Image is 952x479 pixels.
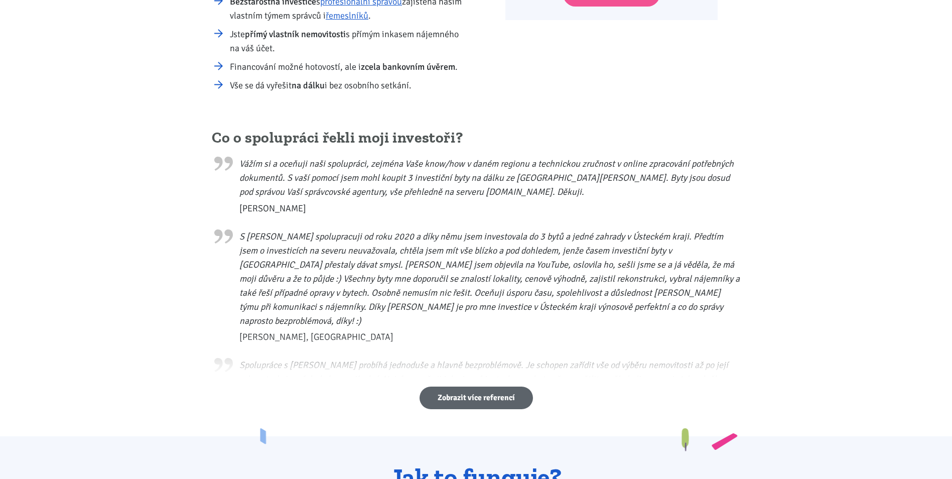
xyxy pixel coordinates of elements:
[230,60,469,74] li: Financování možné hotovostí, ale i .
[361,61,455,72] strong: zcela bankovním úvěrem
[212,129,740,148] h2: Co o spolupráci řekli moji investoři?
[212,224,740,344] blockquote: S [PERSON_NAME] spolupracuji od roku 2020 a díky němu jsem investovala do 3 bytů a jedné zahrady ...
[326,10,368,21] a: řemeslníků
[292,80,325,91] strong: na dálku
[230,27,469,55] li: Jste s přímým inkasem nájemného na váš účet.
[420,387,533,409] a: Zobrazit více referencí
[245,29,346,40] strong: přímý vlastník nemovitosti
[239,201,740,215] span: [PERSON_NAME]
[212,152,740,215] blockquote: Vážím si a oceňuji naši spolupráci, zejména Vaše know/how v daném regionu a technickou zručnost v...
[230,78,469,92] li: Vše se dá vyřešit i bez osobního setkání.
